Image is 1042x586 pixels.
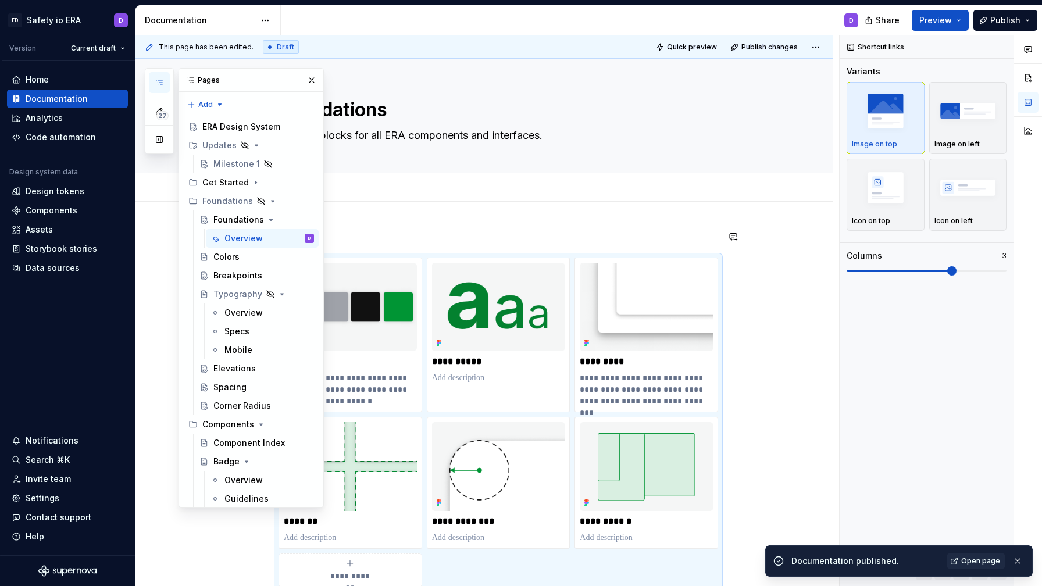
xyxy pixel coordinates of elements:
a: Spacing [195,378,319,396]
span: Publish [990,15,1020,26]
img: placeholder [852,166,919,209]
a: Component Index [195,434,319,452]
img: b72b77cb-cb19-4f3f-b0d1-0260c8165451.png [284,422,417,510]
div: Foundations [202,195,253,207]
button: Quick preview [652,39,722,55]
div: Documentation [26,93,88,105]
div: Corner Radius [213,400,271,412]
div: Milestone 1 [213,158,260,170]
a: Documentation [7,90,128,108]
div: Design tokens [26,185,84,197]
button: placeholderImage on left [929,82,1007,154]
div: Overview [224,474,263,486]
div: Documentation [145,15,255,26]
a: Foundations [195,210,319,229]
a: Settings [7,489,128,508]
img: placeholder [934,166,1002,209]
img: 9c358eca-ffb9-47b5-adc6-f55e7a3a1f44.png [284,263,417,351]
div: Spacing [213,381,247,393]
p: 3 [1002,251,1007,260]
div: Code automation [26,131,96,143]
div: Variants [847,66,880,77]
div: Guidelines [224,493,269,505]
div: D [849,16,854,25]
a: Specs [206,322,319,341]
button: Contact support [7,508,128,527]
div: Components [26,205,77,216]
div: Typography [213,288,262,300]
div: Updates [202,140,237,151]
div: Storybook stories [26,243,97,255]
a: Data sources [7,259,128,277]
div: Settings [26,492,59,504]
div: Search ⌘K [26,454,70,466]
img: 0db1e91b-2604-48ea-b46a-0f23f3ef7722.png [432,422,565,510]
a: ERA Design System [184,117,319,136]
span: Publish changes [741,42,798,52]
button: Search ⌘K [7,451,128,469]
a: Design tokens [7,182,128,201]
div: Specs [224,326,249,337]
a: Overview [206,471,319,489]
p: Image on top [852,140,897,149]
a: Assets [7,220,128,239]
button: Notifications [7,431,128,450]
img: 54963f75-fd5d-49fe-8b4b-7961c6d812ee.png [432,263,565,351]
span: Preview [919,15,952,26]
div: Documentation published. [791,555,940,567]
textarea: Building blocks for all ERA components and interfaces. [276,126,716,145]
div: Breakpoints [213,270,262,281]
span: Quick preview [667,42,717,52]
img: 7fd69c20-3b50-41c5-8f20-ab1d31e8739e.png [580,263,713,351]
div: Badge [213,456,240,467]
div: Invite team [26,473,71,485]
a: Colors [195,248,319,266]
p: Icon on left [934,216,973,226]
button: placeholderIcon on top [847,159,925,231]
button: Publish [973,10,1037,31]
div: Safety io ERA [27,15,81,26]
div: Component Index [213,437,285,449]
a: Badge [195,452,319,471]
span: Share [876,15,900,26]
a: Mobile [206,341,319,359]
p: Image on left [934,140,980,149]
div: Mobile [224,344,252,356]
div: Data sources [26,262,80,274]
div: Foundations [213,214,264,226]
div: D [308,233,311,244]
div: Foundations [184,192,319,210]
span: Add [198,100,213,109]
textarea: Foundations [276,96,716,124]
img: placeholder [934,90,1002,132]
div: Updates [184,136,319,155]
svg: Supernova Logo [38,565,97,577]
div: Components [202,419,254,430]
a: OverviewD [206,229,319,248]
a: Open page [947,553,1005,569]
button: Current draft [66,40,130,56]
span: Open page [961,556,1000,566]
div: Components [184,415,319,434]
img: placeholder [852,90,919,132]
div: Notifications [26,435,78,446]
a: Overview [206,303,319,322]
div: Home [26,74,49,85]
a: Guidelines [206,489,319,508]
div: Overview [224,233,263,244]
button: EDSafety io ERAD [2,8,133,33]
span: Current draft [71,44,116,53]
div: Analytics [26,112,63,124]
div: ERA Design System [202,121,280,133]
div: Overview [224,307,263,319]
div: Assets [26,224,53,235]
div: Pages [179,69,323,92]
a: Analytics [7,109,128,127]
div: Elevations [213,363,256,374]
div: D [119,16,123,25]
div: Columns [847,250,882,262]
span: This page has been edited. [159,42,254,52]
a: Components [7,201,128,220]
button: placeholderIcon on left [929,159,1007,231]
